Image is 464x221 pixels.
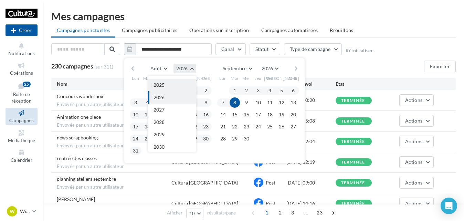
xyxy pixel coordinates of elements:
[130,122,141,132] button: 17
[424,61,456,72] button: Exporter
[154,131,165,137] span: 2029
[405,200,422,206] span: Actions
[346,48,373,53] button: Réinitialiser
[253,97,263,108] button: 10
[94,63,113,70] span: (sur 311)
[154,107,165,113] span: 2027
[341,98,365,103] div: terminée
[167,210,182,216] span: Afficher
[148,141,196,153] button: 2030
[399,115,434,127] button: Actions
[286,97,336,104] div: [DATE] 10:20
[130,97,141,108] button: 3
[173,64,196,73] button: 2026
[57,135,98,140] span: news scrapbooking
[177,75,212,81] span: [PERSON_NAME]
[154,119,165,125] span: 2028
[57,164,171,170] span: Envoyée par un autre utilisateur
[230,122,240,132] button: 22
[142,97,152,108] button: 4
[154,144,165,150] span: 2030
[241,85,252,96] button: 2
[150,65,161,71] span: Août
[230,85,240,96] button: 1
[230,97,240,108] button: 8
[130,109,141,120] button: 10
[201,109,211,120] button: 16
[286,200,336,207] div: [DATE] 14:16
[6,147,38,164] a: Calendrier
[142,134,152,144] button: 25
[176,65,188,71] span: 2026
[330,27,354,33] span: Brouillons
[6,128,38,145] a: Médiathèque
[6,24,38,36] div: Nouvelle campagne
[171,200,238,207] div: Cultura [GEOGRAPHIC_DATA]
[241,109,252,120] button: 16
[57,184,171,190] span: Envoyée par un autre utilisateur
[231,75,239,81] span: Mar
[286,179,336,186] div: [DATE] 09:00
[219,75,227,81] span: Lun
[130,146,141,156] button: 31
[202,75,210,81] span: Dim
[218,134,228,144] button: 28
[148,91,196,104] button: 2026
[207,210,236,216] span: résultats/page
[223,65,247,71] span: Septembre
[241,97,252,108] button: 9
[399,136,434,147] button: Actions
[201,134,211,144] button: 30
[341,201,365,206] div: terminée
[259,64,281,73] button: 2026
[399,156,434,168] button: Actions
[284,43,342,55] button: Type de campagne
[286,159,336,166] div: [DATE] 12:19
[142,122,152,132] button: 18
[220,64,255,73] button: Septembre
[288,109,298,120] button: 20
[57,93,103,99] span: Concours wonderbox
[6,205,38,218] a: W Wittenheim
[142,109,152,120] button: 11
[405,118,422,124] span: Actions
[275,207,286,218] span: 2
[122,27,177,33] span: Campagnes publicitaires
[148,104,196,116] button: 2027
[314,207,325,218] span: 23
[289,75,297,81] span: Dim
[155,75,163,81] span: Mer
[57,102,171,108] span: Envoyée par un autre utilisateur
[57,122,171,128] span: Envoyée par un autre utilisateur
[242,75,251,81] span: Mer
[300,207,312,218] span: ...
[6,41,38,57] button: Notifications
[154,82,165,88] span: 2025
[20,208,30,215] p: Wittenheim
[230,109,240,120] button: 15
[6,108,38,125] a: Campagnes
[265,109,275,120] button: 18
[261,27,318,33] span: Campagnes automatisées
[255,75,262,81] span: Jeu
[10,70,33,76] span: Opérations
[51,62,93,70] span: 230 campagnes
[215,43,246,55] button: Canal
[186,209,204,218] button: 10
[57,155,97,161] span: rentrée des classes
[148,128,196,141] button: 2029
[57,143,171,149] span: Envoyée par un autre utilisateur
[399,177,434,189] button: Actions
[288,122,298,132] button: 27
[218,97,228,108] button: 7
[287,207,298,218] span: 3
[288,97,298,108] button: 13
[250,43,280,55] button: Statut
[288,85,298,96] button: 6
[57,176,116,182] span: planning ateliers septembre
[336,81,385,87] div: État
[241,122,252,132] button: 23
[171,179,238,186] div: Cultura [GEOGRAPHIC_DATA]
[218,109,228,120] button: 14
[8,51,35,56] span: Notifications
